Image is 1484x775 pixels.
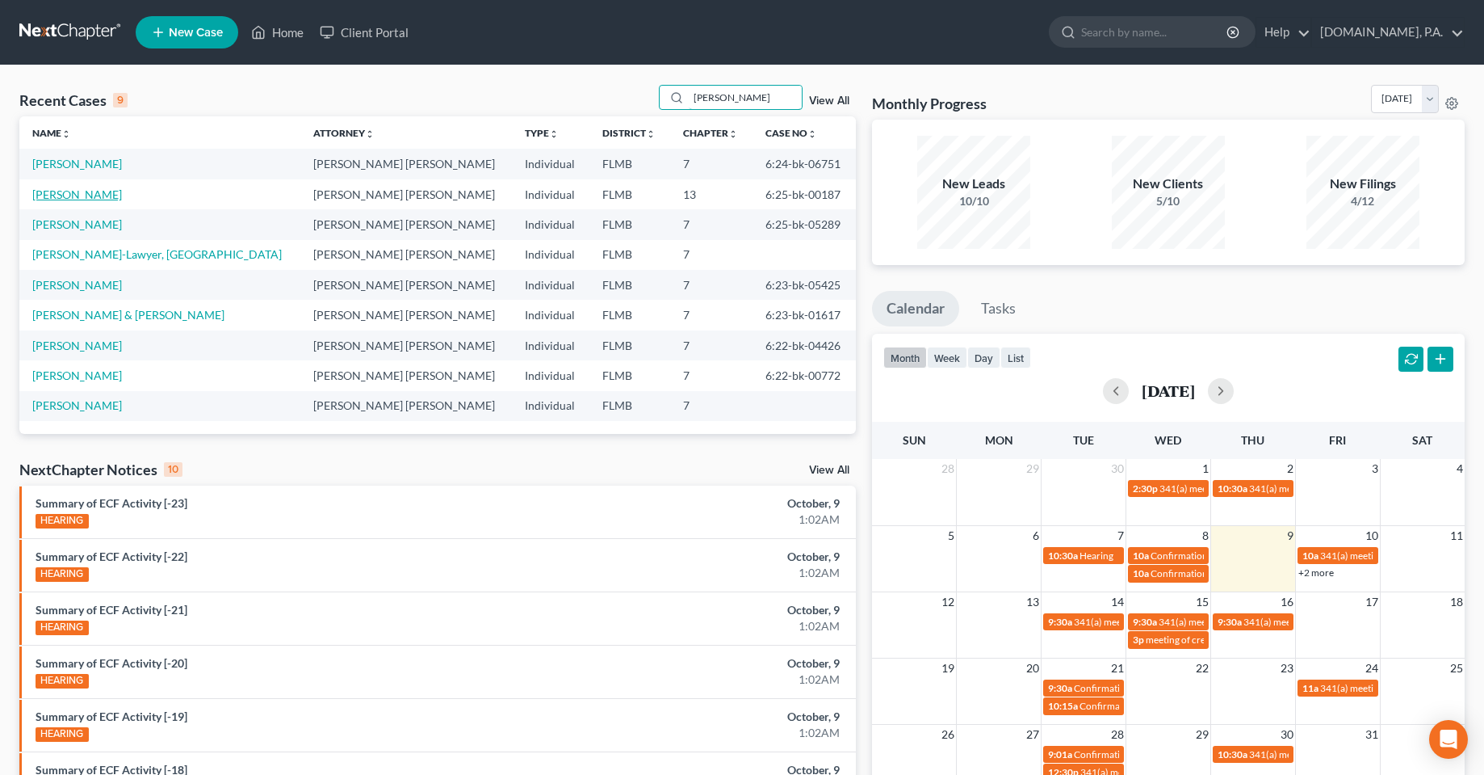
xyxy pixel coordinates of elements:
[1285,526,1295,545] span: 9
[582,709,840,725] div: October, 9
[300,149,512,179] td: [PERSON_NAME] [PERSON_NAME]
[917,193,1030,209] div: 10/10
[752,360,856,390] td: 6:22-bk-00772
[1364,725,1380,744] span: 31
[32,157,122,171] a: [PERSON_NAME]
[1133,567,1149,579] span: 10a
[670,300,752,330] td: 7
[752,270,856,300] td: 6:23-bk-05425
[36,674,89,689] div: HEARING
[36,567,89,582] div: HEARING
[1306,193,1419,209] div: 4/12
[1218,748,1247,760] span: 10:30a
[32,308,224,322] a: [PERSON_NAME] & [PERSON_NAME]
[512,360,589,390] td: Individual
[927,347,967,369] button: week
[113,93,128,107] div: 9
[985,433,1013,447] span: Mon
[1218,616,1242,628] span: 9:30a
[1000,347,1031,369] button: list
[32,247,282,261] a: [PERSON_NAME]-Lawyer, [GEOGRAPHIC_DATA]
[582,549,840,565] div: October, 9
[36,710,187,723] a: Summary of ECF Activity [-19]
[512,391,589,421] td: Individual
[752,331,856,360] td: 6:22-bk-04426
[243,18,312,47] a: Home
[670,391,752,421] td: 7
[809,95,849,107] a: View All
[582,495,840,512] div: October, 9
[582,512,840,528] div: 1:02AM
[1079,550,1113,562] span: Hearing
[872,291,959,326] a: Calendar
[670,179,752,209] td: 13
[589,149,670,179] td: FLMB
[589,209,670,239] td: FLMB
[1370,459,1380,478] span: 3
[1201,526,1210,545] span: 8
[36,496,187,510] a: Summary of ECF Activity [-23]
[1133,634,1144,646] span: 3p
[1133,482,1158,495] span: 2:30p
[1364,592,1380,612] span: 17
[32,369,122,382] a: [PERSON_NAME]
[61,129,71,139] i: unfold_more
[1109,592,1126,612] span: 14
[1448,526,1465,545] span: 11
[683,127,738,139] a: Chapterunfold_more
[36,727,89,742] div: HEARING
[36,603,187,617] a: Summary of ECF Activity [-21]
[1279,592,1295,612] span: 16
[1218,482,1247,495] span: 10:30a
[1279,725,1295,744] span: 30
[19,91,128,110] div: Recent Cases
[300,360,512,390] td: [PERSON_NAME] [PERSON_NAME]
[169,27,223,39] span: New Case
[807,129,817,139] i: unfold_more
[670,149,752,179] td: 7
[582,618,840,634] div: 1:02AM
[582,672,840,688] div: 1:02AM
[1243,616,1307,628] span: 341(a) meeting
[313,127,375,139] a: Attorneyunfold_more
[1302,550,1318,562] span: 10a
[1151,550,1242,562] span: Confirmation hearing
[1194,725,1210,744] span: 29
[1455,459,1465,478] span: 4
[549,129,559,139] i: unfold_more
[940,725,956,744] span: 26
[32,398,122,412] a: [PERSON_NAME]
[300,209,512,239] td: [PERSON_NAME] [PERSON_NAME]
[1048,700,1078,712] span: 10:15a
[670,331,752,360] td: 7
[512,331,589,360] td: Individual
[1241,433,1264,447] span: Thu
[966,291,1030,326] a: Tasks
[1133,550,1149,562] span: 10a
[1048,748,1072,760] span: 9:01a
[1256,18,1310,47] a: Help
[589,391,670,421] td: FLMB
[1081,17,1229,47] input: Search by name...
[689,86,802,109] input: Search by name...
[300,300,512,330] td: [PERSON_NAME] [PERSON_NAME]
[589,360,670,390] td: FLMB
[32,127,71,139] a: Nameunfold_more
[36,550,187,563] a: Summary of ECF Activity [-22]
[1320,550,1384,562] span: 341(a) meeting
[967,347,1000,369] button: day
[1412,433,1432,447] span: Sat
[1194,659,1210,678] span: 22
[582,725,840,741] div: 1:02AM
[670,209,752,239] td: 7
[903,433,926,447] span: Sun
[917,175,1030,193] div: New Leads
[1279,659,1295,678] span: 23
[300,270,512,300] td: [PERSON_NAME] [PERSON_NAME]
[164,462,182,477] div: 10
[589,270,670,300] td: FLMB
[1155,433,1181,447] span: Wed
[312,18,417,47] a: Client Portal
[19,460,182,479] div: NextChapter Notices
[525,127,559,139] a: Typeunfold_more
